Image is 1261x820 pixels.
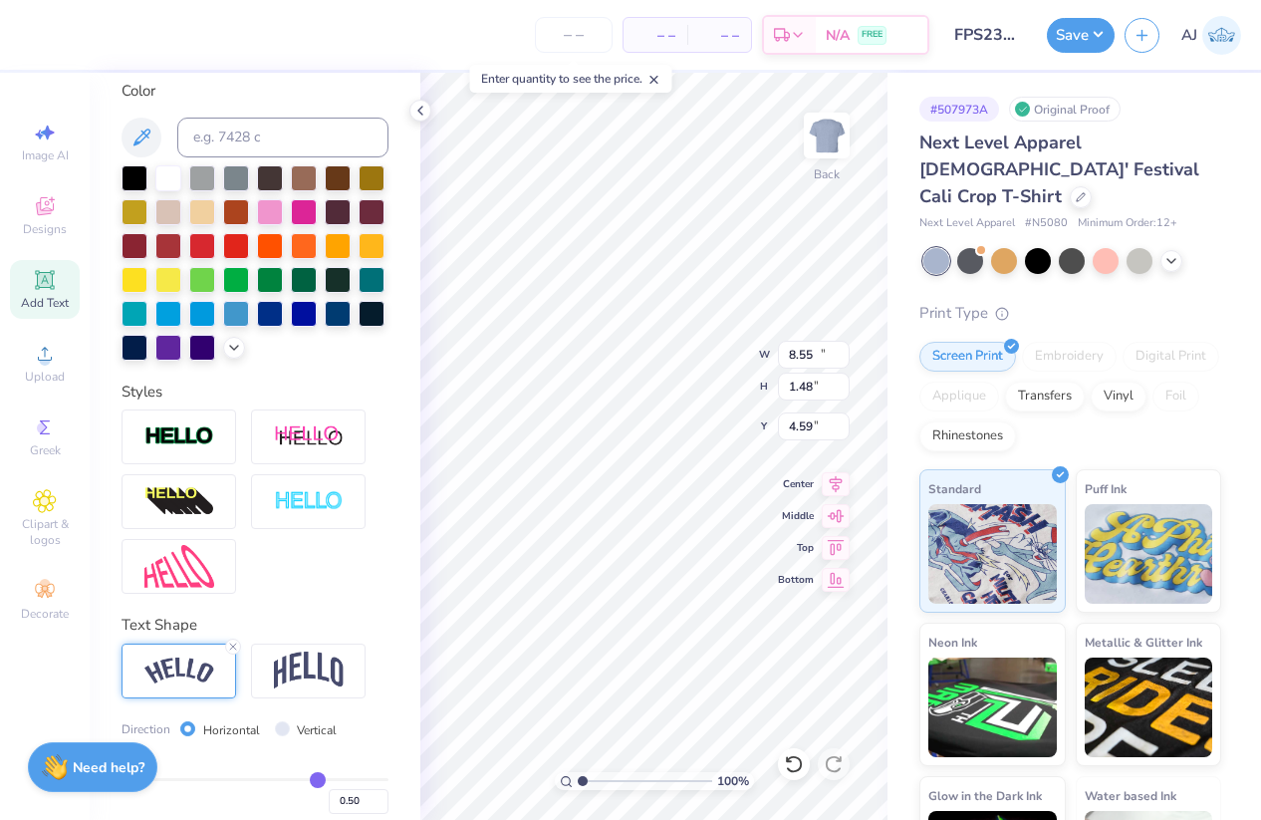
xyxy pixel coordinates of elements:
[1181,24,1197,47] span: AJ
[203,721,260,739] label: Horizontal
[928,478,981,499] span: Standard
[122,720,170,738] span: Direction
[1022,342,1117,372] div: Embroidery
[1009,97,1121,122] div: Original Proof
[778,541,814,555] span: Top
[122,80,388,103] div: Color
[928,785,1042,806] span: Glow in the Dark Ink
[919,302,1221,325] div: Print Type
[22,147,69,163] span: Image AI
[814,165,840,183] div: Back
[10,516,80,548] span: Clipart & logos
[919,382,999,411] div: Applique
[717,772,749,790] span: 100 %
[144,486,214,518] img: 3d Illusion
[1181,16,1241,55] a: AJ
[1202,16,1241,55] img: Armiel John Calzada
[21,606,69,622] span: Decorate
[177,118,388,157] input: e.g. 7428 c
[826,25,850,46] span: N/A
[144,658,214,684] img: Arc
[23,221,67,237] span: Designs
[1085,785,1176,806] span: Water based Ink
[1091,382,1146,411] div: Vinyl
[30,442,61,458] span: Greek
[919,215,1015,232] span: Next Level Apparel
[122,381,388,404] div: Styles
[1005,382,1085,411] div: Transfers
[25,369,65,385] span: Upload
[274,652,344,689] img: Arch
[862,28,883,42] span: FREE
[919,342,1016,372] div: Screen Print
[939,15,1037,55] input: Untitled Design
[919,97,999,122] div: # 507973A
[1085,504,1213,604] img: Puff Ink
[928,632,977,653] span: Neon Ink
[122,614,388,637] div: Text Shape
[1085,658,1213,757] img: Metallic & Glitter Ink
[919,421,1016,451] div: Rhinestones
[928,504,1057,604] img: Standard
[21,295,69,311] span: Add Text
[73,758,144,777] strong: Need help?
[1152,382,1199,411] div: Foil
[699,25,739,46] span: – –
[1047,18,1115,53] button: Save
[297,721,337,739] label: Vertical
[470,65,672,93] div: Enter quantity to see the price.
[274,490,344,513] img: Negative Space
[928,658,1057,757] img: Neon Ink
[274,424,344,449] img: Shadow
[807,116,847,155] img: Back
[1025,215,1068,232] span: # N5080
[144,425,214,448] img: Stroke
[919,131,1199,208] span: Next Level Apparel [DEMOGRAPHIC_DATA]' Festival Cali Crop T-Shirt
[1085,478,1127,499] span: Puff Ink
[144,545,214,588] img: Free Distort
[778,573,814,587] span: Bottom
[778,477,814,491] span: Center
[535,17,613,53] input: – –
[1123,342,1219,372] div: Digital Print
[635,25,675,46] span: – –
[1085,632,1202,653] span: Metallic & Glitter Ink
[1078,215,1177,232] span: Minimum Order: 12 +
[778,509,814,523] span: Middle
